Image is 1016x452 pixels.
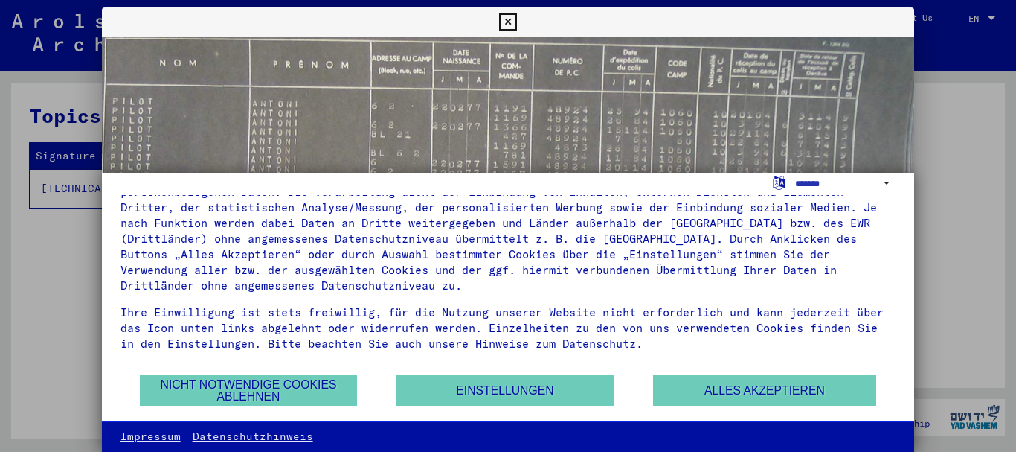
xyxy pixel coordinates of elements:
[120,168,896,293] div: Diese Website nutzt Cookies und vergleichbare Funktionen zur Verarbeitung von Endgeräteinformatio...
[193,430,313,445] a: Datenschutzhinweis
[120,305,896,351] div: Ihre Einwilligung ist stets freiwillig, für die Nutzung unserer Website nicht erforderlich und ka...
[795,173,896,194] select: Sprache auswählen
[120,430,181,445] a: Impressum
[396,375,614,406] button: Einstellungen
[140,375,357,406] button: Nicht notwendige Cookies ablehnen
[771,175,787,189] label: Sprache auswählen
[653,375,876,406] button: Alles akzeptieren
